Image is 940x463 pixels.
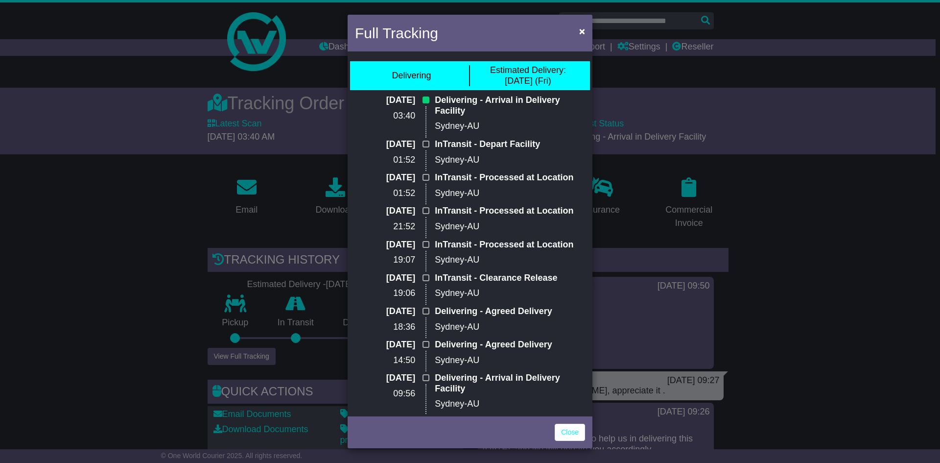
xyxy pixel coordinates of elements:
[435,240,585,250] p: InTransit - Processed at Location
[435,340,585,350] p: Delivering - Agreed Delivery
[435,172,585,183] p: InTransit - Processed at Location
[355,322,415,333] p: 18:36
[435,322,585,333] p: Sydney-AU
[355,306,415,317] p: [DATE]
[355,95,415,106] p: [DATE]
[435,221,585,232] p: Sydney-AU
[355,389,415,399] p: 09:56
[355,172,415,183] p: [DATE]
[355,373,415,384] p: [DATE]
[490,65,566,75] span: Estimated Delivery:
[435,306,585,317] p: Delivering - Agreed Delivery
[579,25,585,37] span: ×
[490,65,566,86] div: [DATE] (Fri)
[435,155,585,166] p: Sydney-AU
[574,21,590,41] button: Close
[435,399,585,410] p: Sydney-AU
[355,288,415,299] p: 19:06
[355,188,415,199] p: 01:52
[435,255,585,266] p: Sydney-AU
[355,111,415,122] p: 03:40
[355,240,415,250] p: [DATE]
[355,340,415,350] p: [DATE]
[355,139,415,150] p: [DATE]
[355,22,438,44] h4: Full Tracking
[355,273,415,284] p: [DATE]
[355,206,415,217] p: [DATE]
[355,155,415,166] p: 01:52
[435,121,585,132] p: Sydney-AU
[435,95,585,116] p: Delivering - Arrival in Delivery Facility
[435,273,585,284] p: InTransit - Clearance Release
[435,206,585,217] p: InTransit - Processed at Location
[435,288,585,299] p: Sydney-AU
[435,355,585,366] p: Sydney-AU
[392,71,431,81] div: Delivering
[355,255,415,266] p: 19:07
[435,373,585,394] p: Delivering - Arrival in Delivery Facility
[435,139,585,150] p: InTransit - Depart Facility
[555,424,585,441] a: Close
[435,188,585,199] p: Sydney-AU
[355,355,415,366] p: 14:50
[355,221,415,232] p: 21:52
